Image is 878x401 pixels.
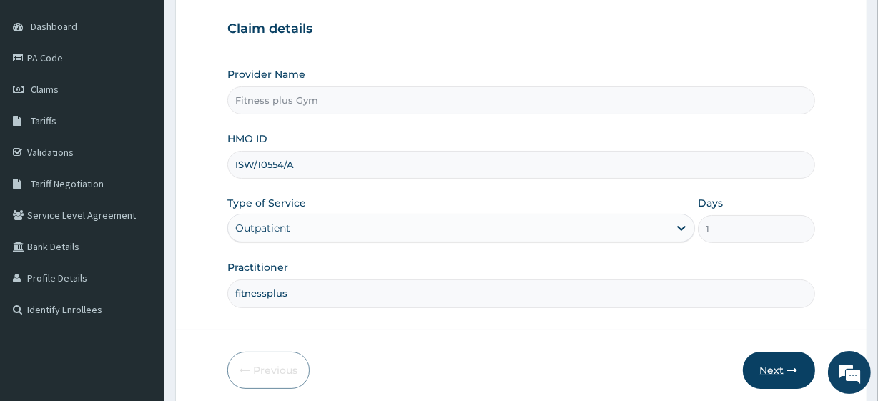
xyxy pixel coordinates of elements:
[227,67,305,81] label: Provider Name
[74,80,240,99] div: Chat with us now
[227,279,814,307] input: Enter Name
[227,352,310,389] button: Previous
[743,352,815,389] button: Next
[83,114,197,258] span: We're online!
[31,177,104,190] span: Tariff Negotiation
[31,83,59,96] span: Claims
[227,21,814,37] h3: Claim details
[698,196,723,210] label: Days
[26,71,58,107] img: d_794563401_company_1708531726252_794563401
[227,132,267,146] label: HMO ID
[7,257,272,307] textarea: Type your message and hit 'Enter'
[227,260,288,274] label: Practitioner
[31,20,77,33] span: Dashboard
[227,151,814,179] input: Enter HMO ID
[235,7,269,41] div: Minimize live chat window
[31,114,56,127] span: Tariffs
[227,196,306,210] label: Type of Service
